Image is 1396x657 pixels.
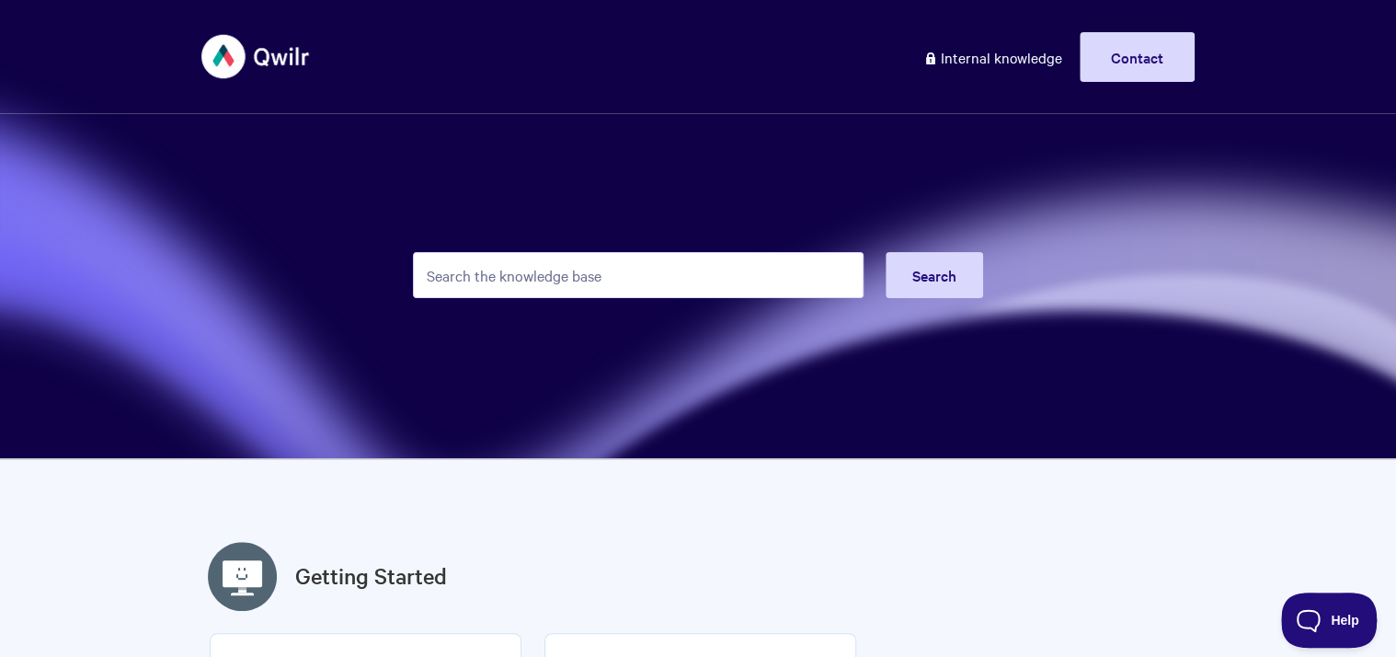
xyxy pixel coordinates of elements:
[1281,593,1378,648] iframe: Toggle Customer Support
[413,252,864,298] input: Search the knowledge base
[886,252,983,298] button: Search
[1080,32,1195,82] a: Contact
[201,22,311,91] img: Qwilr Help Center
[295,559,447,593] a: Getting Started
[912,265,956,285] span: Search
[910,32,1076,82] a: Internal knowledge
